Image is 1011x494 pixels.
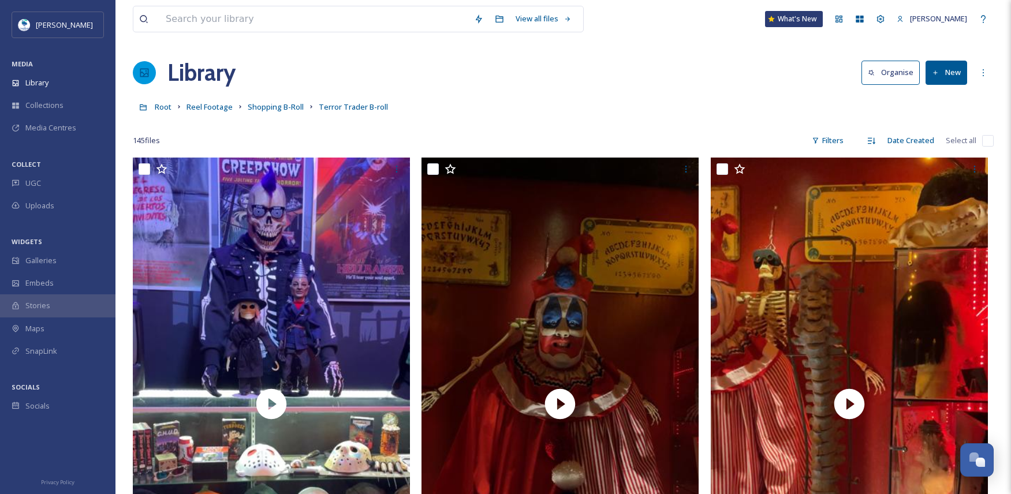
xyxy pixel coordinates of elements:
span: Select all [946,135,976,146]
a: Library [167,55,236,90]
span: Galleries [25,255,57,266]
span: Library [25,77,49,88]
span: Socials [25,401,50,411]
span: [PERSON_NAME] [910,13,967,24]
a: What's New [765,11,823,27]
span: Maps [25,323,44,334]
span: Root [155,102,171,112]
span: MEDIA [12,59,33,68]
span: COLLECT [12,160,41,169]
span: [PERSON_NAME] [36,20,93,30]
a: Privacy Policy [41,474,74,488]
a: View all files [510,8,577,30]
span: SOCIALS [12,383,40,391]
span: Shopping B-Roll [248,102,304,112]
a: Root [155,100,171,114]
span: WIDGETS [12,237,42,246]
span: 145 file s [133,135,160,146]
img: download.jpeg [18,19,30,31]
span: Stories [25,300,50,311]
span: Uploads [25,200,54,211]
a: Terror Trader B-roll [319,100,388,114]
div: Filters [806,129,849,152]
span: Terror Trader B-roll [319,102,388,112]
span: SnapLink [25,346,57,357]
a: Reel Footage [186,100,233,114]
span: Media Centres [25,122,76,133]
span: UGC [25,178,41,189]
button: New [926,61,967,84]
div: Date Created [882,129,940,152]
span: Reel Footage [186,102,233,112]
span: Collections [25,100,64,111]
button: Open Chat [960,443,994,477]
button: Organise [861,61,920,84]
input: Search your library [160,6,468,32]
a: [PERSON_NAME] [891,8,973,30]
span: Privacy Policy [41,478,74,486]
a: Shopping B-Roll [248,100,304,114]
span: Embeds [25,278,54,289]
